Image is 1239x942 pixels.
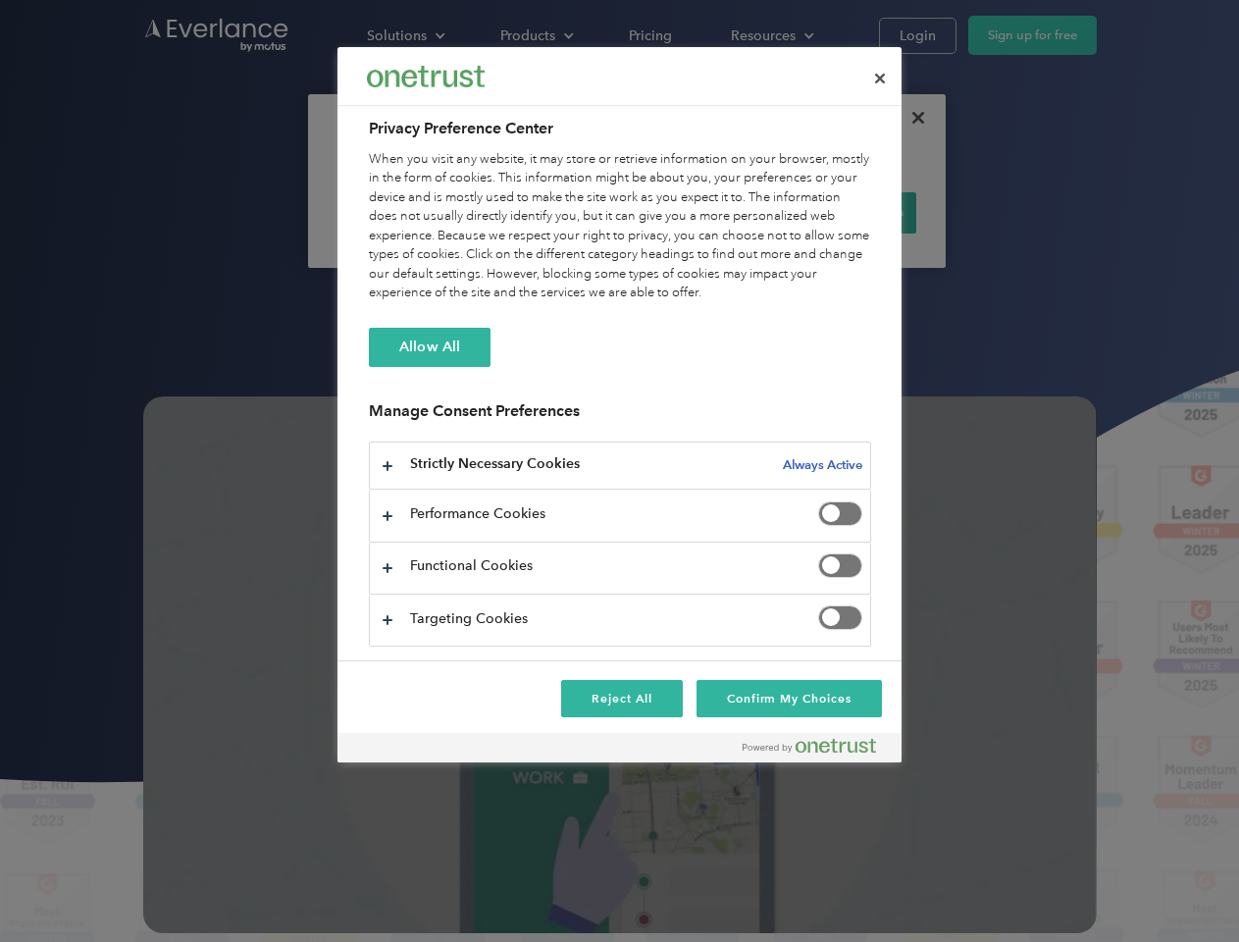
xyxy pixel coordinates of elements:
button: Reject All [561,680,683,717]
h3: Manage Consent Preferences [369,401,871,432]
button: Close [858,57,902,100]
button: Confirm My Choices [697,680,882,717]
div: Everlance [367,57,485,96]
div: When you visit any website, it may store or retrieve information on your browser, mostly in the f... [369,150,871,303]
h2: Privacy Preference Center [369,117,871,140]
img: Powered by OneTrust Opens in a new Tab [743,738,876,754]
img: Everlance [367,66,485,86]
a: Powered by OneTrust Opens in a new Tab [743,738,892,762]
input: Submit [144,117,243,158]
div: Privacy Preference Center [337,47,902,762]
button: Allow All [369,328,490,367]
div: Preference center [337,47,902,762]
